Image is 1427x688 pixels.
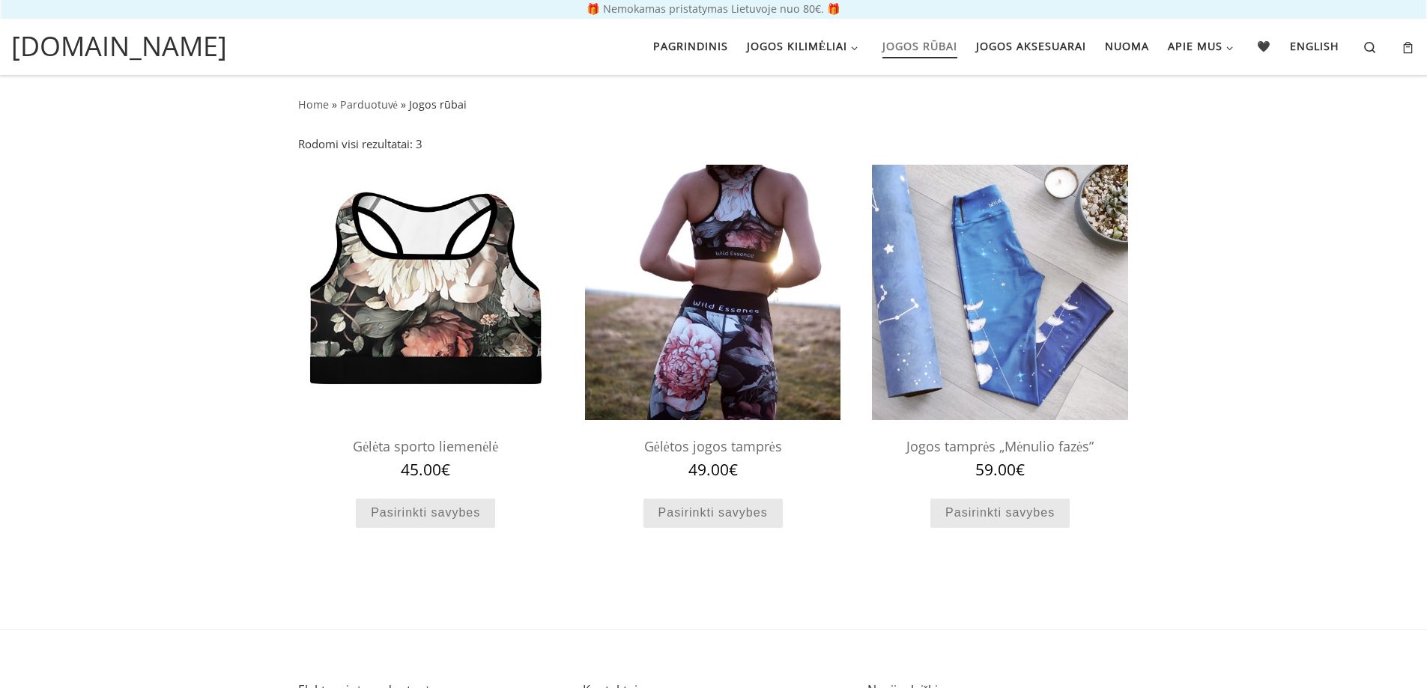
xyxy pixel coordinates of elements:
a: Nuoma [1100,31,1154,62]
span: Jogos rūbai [882,31,957,58]
a: English [1285,31,1345,62]
p: Rodomi visi rezultatai: 3 [298,136,422,153]
a: Jogos aksesuarai [971,31,1091,62]
h2: Gėlėtos jogos tamprės [585,431,840,462]
span: Jogos kilimėliai [747,31,848,58]
h2: Jogos tamprės „Mėnulio fazės” [872,431,1127,462]
h2: Gėlėta sporto liemenėlė [298,431,554,462]
span: » [401,97,406,112]
a: 🖤 [1252,31,1276,62]
a: geletos jogos tampresgeletos jogos tampresGėlėtos jogos tamprės 49.00€ [585,165,840,479]
a: Jogos rūbai [877,31,962,62]
span: € [441,459,450,480]
p: 🎁 Nemokamas pristatymas Lietuvoje nuo 80€. 🎁 [15,4,1412,14]
span: 🖤 [1257,31,1271,58]
a: Pagrindinis [648,31,733,62]
a: Pasirinkti savybes: “Gėlėtos jogos tamprės” [643,499,783,528]
a: gėlėta sporto liemenėlėgėlėta sporto liemenėlėGėlėta sporto liemenėlė 45.00€ [298,165,554,479]
a: Pasirinkti savybes: “Jogos tamprės "Mėnulio fazės"” [930,499,1070,528]
a: jogos tamprės mėnulio fazėsjogos tamprės mėnulio fazėsJogos tamprės „Mėnulio fazės” 59.00€ [872,165,1127,479]
bdi: 59.00 [975,459,1025,480]
span: € [1016,459,1025,480]
a: Parduotuvė [340,97,398,112]
a: Jogos kilimėliai [742,31,867,62]
a: [DOMAIN_NAME] [11,26,227,67]
span: Nuoma [1105,31,1149,58]
span: » [332,97,337,112]
span: € [729,459,738,480]
bdi: 45.00 [401,459,450,480]
span: Jogos rūbai [409,97,467,112]
span: Pagrindinis [653,31,728,58]
a: Pasirinkti savybes: “Gėlėta sporto liemenėlė” [356,499,495,528]
a: Home [298,97,329,112]
bdi: 49.00 [688,459,738,480]
span: Apie mus [1168,31,1223,58]
span: English [1290,31,1339,58]
span: Jogos aksesuarai [976,31,1086,58]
